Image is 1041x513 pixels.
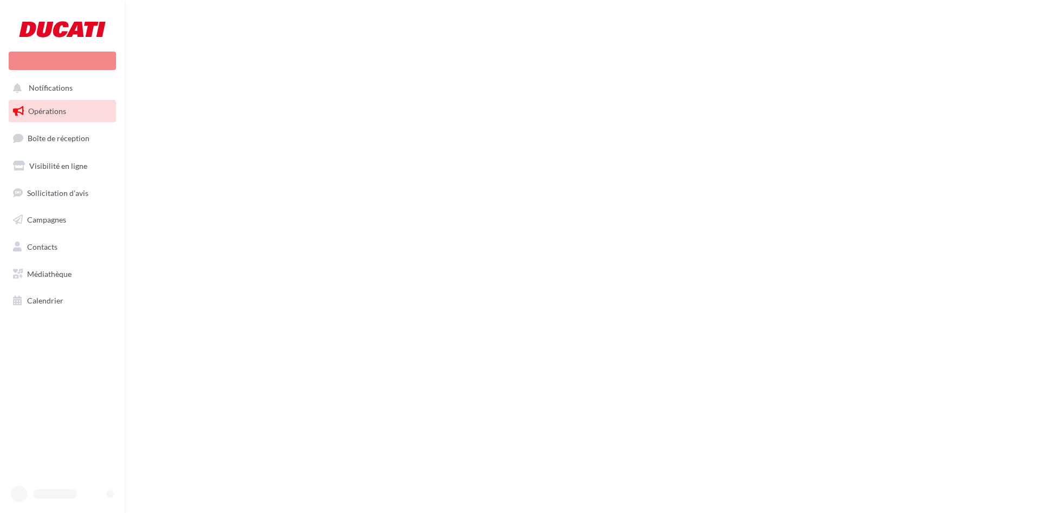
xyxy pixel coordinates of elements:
span: Notifications [29,84,73,93]
span: Opérations [28,106,66,116]
a: Campagnes [7,208,118,231]
span: Boîte de réception [28,134,89,143]
a: Sollicitation d'avis [7,182,118,205]
span: Calendrier [27,296,63,305]
a: Opérations [7,100,118,123]
a: Médiathèque [7,263,118,286]
a: Contacts [7,236,118,258]
div: Nouvelle campagne [9,52,116,70]
span: Contacts [27,242,57,251]
span: Campagnes [27,215,66,224]
a: Visibilité en ligne [7,155,118,178]
a: Boîte de réception [7,126,118,150]
span: Sollicitation d'avis [27,188,88,197]
a: Calendrier [7,289,118,312]
span: Visibilité en ligne [29,161,87,170]
span: Médiathèque [27,269,72,278]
